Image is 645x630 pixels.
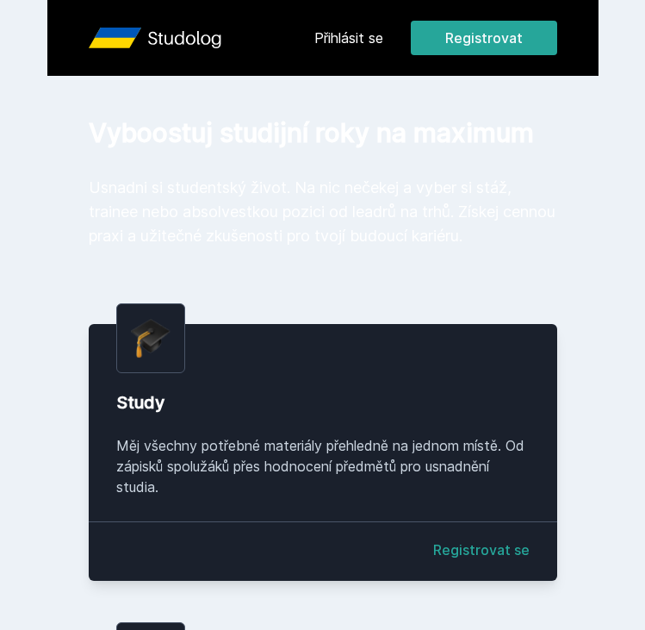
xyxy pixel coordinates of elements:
h1: Vyboostuj studijní roky na maximum [89,117,557,148]
button: Registrovat [411,21,557,55]
img: graduation-cap.png [131,318,171,359]
p: Usnadni si studentský život. Na nic nečekej a vyber si stáž, trainee nebo absolvestkou pozici od ... [89,176,557,248]
a: Přihlásit se [314,28,383,48]
a: Registrovat se [433,540,530,560]
div: Study [116,390,530,415]
div: Měj všechny potřebné materiály přehledně na jednom místě. Od zápisků spolužáků přes hodnocení pře... [116,435,530,497]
